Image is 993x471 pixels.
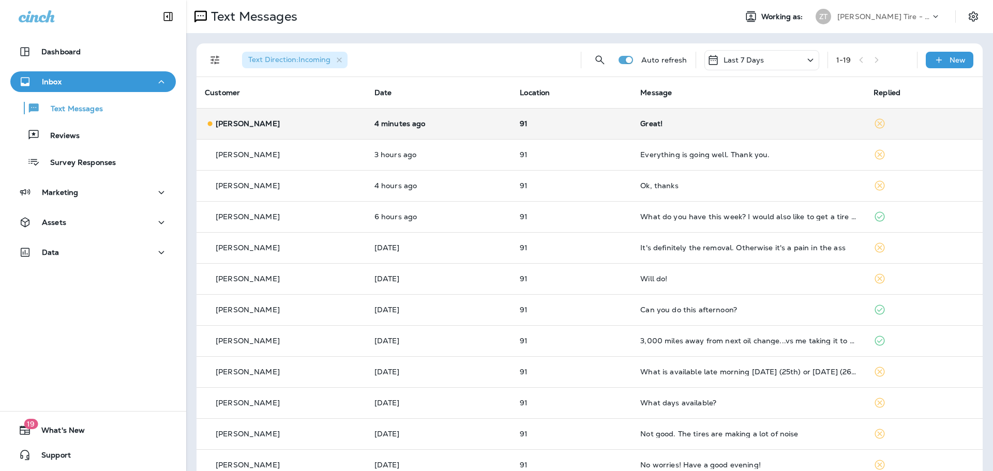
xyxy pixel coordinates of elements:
[874,88,900,97] span: Replied
[374,181,504,190] p: Aug 26, 2025 11:42 AM
[950,56,966,64] p: New
[10,182,176,203] button: Marketing
[10,41,176,62] button: Dashboard
[41,48,81,56] p: Dashboard
[24,419,38,429] span: 19
[640,275,857,283] div: Will do!
[216,337,280,345] p: [PERSON_NAME]
[640,212,857,221] div: What do you have this week? I would also like to get a tire rotation and a quote on brakes.
[520,119,528,128] span: 91
[374,275,504,283] p: Aug 25, 2025 12:23 PM
[10,212,176,233] button: Assets
[10,420,176,440] button: 19What's New
[248,55,330,64] span: Text Direction : Incoming
[520,460,528,469] span: 91
[374,430,504,438] p: Aug 22, 2025 11:29 AM
[216,275,280,283] p: [PERSON_NAME]
[640,399,857,407] div: What days available?
[374,244,504,252] p: Aug 25, 2025 03:34 PM
[520,398,528,407] span: 91
[724,56,764,64] p: Last 7 Days
[216,461,280,469] p: [PERSON_NAME]
[10,124,176,146] button: Reviews
[640,119,857,128] div: Great!
[640,306,857,314] div: Can you do this afternoon?
[520,243,528,252] span: 91
[31,426,85,438] span: What's New
[207,9,297,24] p: Text Messages
[42,78,62,86] p: Inbox
[640,368,857,376] div: What is available late morning Monday (25th) or Tuesday (26th) next wk?
[640,88,672,97] span: Message
[374,368,504,376] p: Aug 22, 2025 01:13 PM
[42,248,59,256] p: Data
[374,306,504,314] p: Aug 25, 2025 10:18 AM
[640,150,857,159] div: Everything is going well. Thank you.
[216,119,280,128] p: [PERSON_NAME]
[590,50,610,70] button: Search Messages
[374,337,504,345] p: Aug 23, 2025 11:38 AM
[640,337,857,345] div: 3,000 miles away from next oil change...vs me taking it to valvoline,how much do you guys charge?
[761,12,805,21] span: Working as:
[42,218,66,226] p: Assets
[837,12,930,21] p: [PERSON_NAME] Tire - [PERSON_NAME]
[40,104,103,114] p: Text Messages
[374,461,504,469] p: Aug 21, 2025 05:24 PM
[42,188,78,196] p: Marketing
[216,244,280,252] p: [PERSON_NAME]
[10,445,176,465] button: Support
[520,336,528,345] span: 91
[640,181,857,190] div: Ok, thanks
[216,181,280,190] p: [PERSON_NAME]
[640,461,857,469] div: No worries! Have a good evening!
[520,150,528,159] span: 91
[216,399,280,407] p: [PERSON_NAME]
[374,150,504,159] p: Aug 26, 2025 12:40 PM
[836,56,851,64] div: 1 - 19
[520,305,528,314] span: 91
[10,242,176,263] button: Data
[374,212,504,221] p: Aug 26, 2025 09:14 AM
[10,151,176,173] button: Survey Responses
[154,6,183,27] button: Collapse Sidebar
[31,451,71,463] span: Support
[374,88,392,97] span: Date
[520,181,528,190] span: 91
[520,367,528,376] span: 91
[964,7,983,26] button: Settings
[816,9,831,24] div: ZT
[520,274,528,283] span: 91
[640,430,857,438] div: Not good. The tires are making a lot of noise
[216,430,280,438] p: [PERSON_NAME]
[520,212,528,221] span: 91
[216,306,280,314] p: [PERSON_NAME]
[205,88,240,97] span: Customer
[374,119,504,128] p: Aug 26, 2025 04:07 PM
[10,71,176,92] button: Inbox
[205,50,225,70] button: Filters
[641,56,687,64] p: Auto refresh
[640,244,857,252] div: It's definitely the removal. Otherwise it's a pain in the ass
[40,158,116,168] p: Survey Responses
[216,150,280,159] p: [PERSON_NAME]
[216,368,280,376] p: [PERSON_NAME]
[10,97,176,119] button: Text Messages
[242,52,348,68] div: Text Direction:Incoming
[520,88,550,97] span: Location
[40,131,80,141] p: Reviews
[216,212,280,221] p: [PERSON_NAME]
[520,429,528,438] span: 91
[374,399,504,407] p: Aug 22, 2025 12:08 PM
